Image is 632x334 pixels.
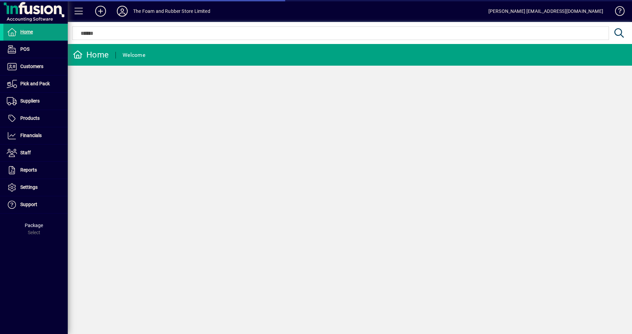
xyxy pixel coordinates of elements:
[20,46,29,52] span: POS
[3,41,68,58] a: POS
[3,162,68,179] a: Reports
[3,93,68,110] a: Suppliers
[3,110,68,127] a: Products
[20,184,38,190] span: Settings
[111,5,133,17] button: Profile
[123,50,145,61] div: Welcome
[20,133,42,138] span: Financials
[20,202,37,207] span: Support
[20,115,40,121] span: Products
[20,81,50,86] span: Pick and Pack
[90,5,111,17] button: Add
[20,167,37,173] span: Reports
[488,6,603,17] div: [PERSON_NAME] [EMAIL_ADDRESS][DOMAIN_NAME]
[3,144,68,161] a: Staff
[3,179,68,196] a: Settings
[610,1,624,23] a: Knowledge Base
[25,223,43,228] span: Package
[133,6,210,17] div: The Foam and Rubber Store Limited
[3,127,68,144] a: Financials
[3,196,68,213] a: Support
[20,150,31,155] span: Staff
[20,64,43,69] span: Customers
[20,29,33,35] span: Home
[73,49,109,60] div: Home
[3,75,68,92] a: Pick and Pack
[3,58,68,75] a: Customers
[20,98,40,104] span: Suppliers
